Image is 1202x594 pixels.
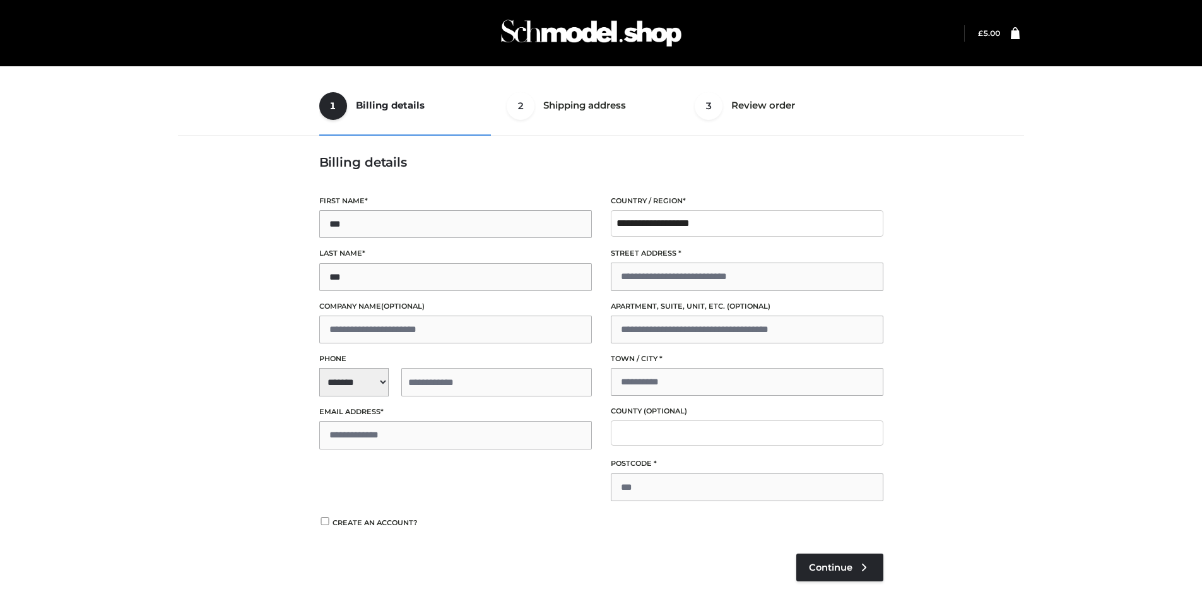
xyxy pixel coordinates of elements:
[319,353,592,365] label: Phone
[319,155,883,170] h3: Billing details
[809,562,852,573] span: Continue
[978,28,983,38] span: £
[319,195,592,207] label: First name
[381,302,425,311] span: (optional)
[333,518,418,527] span: Create an account?
[611,405,883,417] label: County
[611,195,883,207] label: Country / Region
[611,300,883,312] label: Apartment, suite, unit, etc.
[497,8,686,58] img: Schmodel Admin 964
[319,517,331,525] input: Create an account?
[978,28,1000,38] a: £5.00
[319,406,592,418] label: Email address
[611,458,883,470] label: Postcode
[978,28,1000,38] bdi: 5.00
[611,353,883,365] label: Town / City
[796,554,883,581] a: Continue
[644,407,687,415] span: (optional)
[727,302,770,311] span: (optional)
[319,247,592,259] label: Last name
[611,247,883,259] label: Street address
[319,300,592,312] label: Company name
